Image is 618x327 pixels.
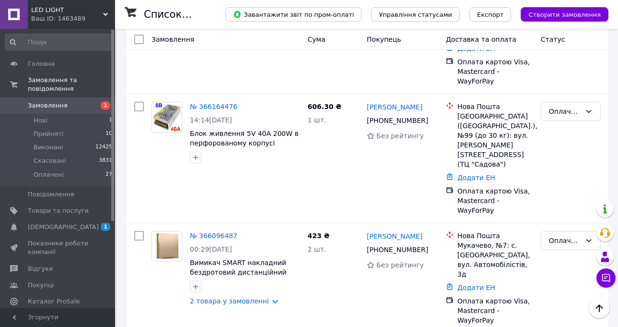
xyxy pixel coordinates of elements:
[596,268,616,288] button: Чат з покупцем
[31,6,103,14] span: LED LIGHT
[589,298,609,318] button: Наверх
[34,130,63,138] span: Прийняті
[367,231,422,241] a: [PERSON_NAME]
[101,223,110,231] span: 1
[379,11,452,18] span: Управління статусами
[190,297,269,305] a: 2 товара у замовленні
[34,157,66,165] span: Скасовані
[367,36,401,43] span: Покупець
[365,243,430,256] div: [PHONE_NUMBER]
[469,7,512,22] button: Експорт
[105,170,112,179] span: 27
[34,116,47,125] span: Нові
[190,245,232,253] span: 00:29[DATE]
[28,297,80,306] span: Каталог ProSale
[105,130,112,138] span: 10
[376,261,424,269] span: Без рейтингу
[233,10,354,19] span: Завантажити звіт по пром-оплаті
[34,170,64,179] span: Оплачені
[457,57,533,86] div: Оплата картою Visa, Mastercard - WayForPay
[521,7,608,22] button: Створити замовлення
[541,36,565,43] span: Статус
[152,36,194,43] span: Замовлення
[307,116,326,124] span: 1 шт.
[190,116,232,124] span: 14:14[DATE]
[144,9,241,20] h1: Список замовлень
[549,235,581,246] div: Оплачено
[307,36,325,43] span: Cума
[457,284,495,291] a: Додати ЕН
[34,143,63,152] span: Виконані
[190,259,287,286] a: Вимикач SMART накладний бездротовий дистанційний 433МГц 1, Золотий
[457,186,533,215] div: Оплата картою Visa, Mastercard - WayForPay
[371,7,460,22] button: Управління статусами
[367,102,422,112] a: [PERSON_NAME]
[365,114,430,127] div: [PHONE_NUMBER]
[457,241,533,279] div: Мукачево, №7: с. [GEOGRAPHIC_DATA], вул. Автомобілістів, 3д
[307,245,326,253] span: 2 шт.
[457,111,533,169] div: [GEOGRAPHIC_DATA] ([GEOGRAPHIC_DATA].), №99 (до 30 кг): вул. [PERSON_NAME][STREET_ADDRESS] (ТЦ "С...
[549,106,581,117] div: Оплачено
[28,190,74,199] span: Повідомлення
[307,103,341,110] span: 606.30 ₴
[457,102,533,111] div: Нова Пошта
[190,103,237,110] a: № 366164476
[28,223,99,231] span: [DEMOGRAPHIC_DATA]
[95,143,112,152] span: 12425
[457,174,495,182] a: Додати ЕН
[28,76,115,93] span: Замовлення та повідомлення
[477,11,504,18] span: Експорт
[225,7,361,22] button: Завантажити звіт по пром-оплаті
[109,116,112,125] span: 1
[446,36,516,43] span: Доставка та оплата
[28,101,68,110] span: Замовлення
[307,232,329,240] span: 423 ₴
[511,10,608,18] a: Створити замовлення
[190,130,299,147] a: Блок живлення 5V 40A 200W в перфорованому корпусі
[28,281,54,290] span: Покупці
[152,102,182,132] img: Фото товару
[5,34,113,51] input: Пошук
[31,14,115,23] div: Ваш ID: 1463489
[190,232,237,240] a: № 366096487
[28,60,55,68] span: Головна
[457,296,533,325] div: Оплата картою Visa, Mastercard - WayForPay
[376,132,424,140] span: Без рейтингу
[28,206,89,215] span: Товари та послуги
[101,101,110,109] span: 1
[28,239,89,256] span: Показники роботи компанії
[99,157,112,165] span: 3831
[528,11,601,18] span: Створити замовлення
[28,265,53,273] span: Відгуки
[152,231,182,261] img: Фото товару
[457,231,533,241] div: Нова Пошта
